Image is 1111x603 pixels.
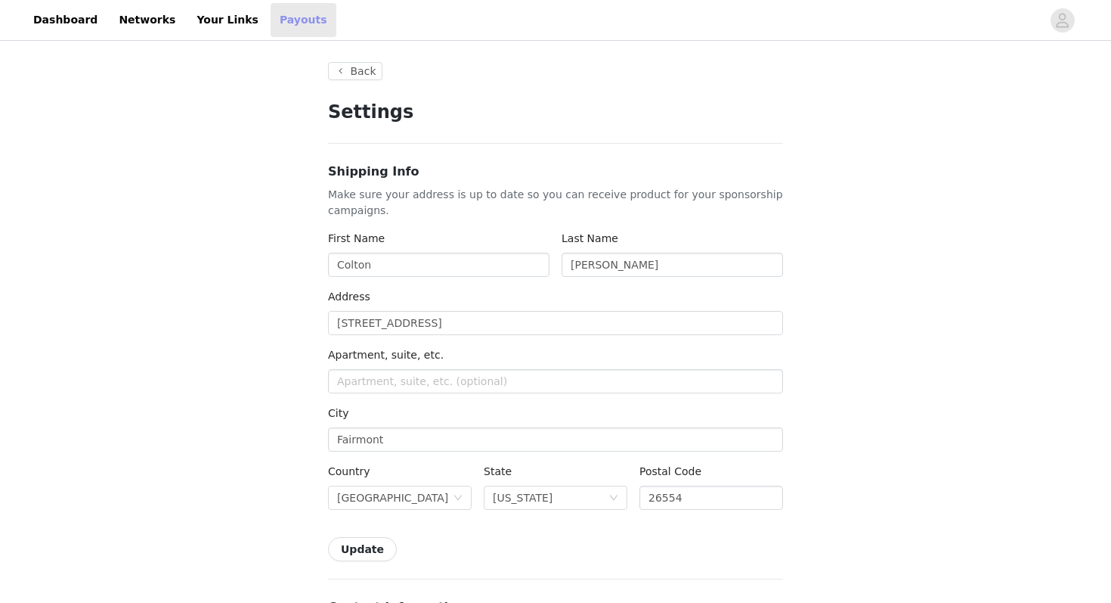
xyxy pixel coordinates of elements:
button: Back [328,62,382,80]
p: Make sure your address is up to date so you can receive product for your sponsorship campaigns. [328,187,783,219]
label: State [484,465,512,477]
label: Country [328,465,370,477]
input: Address [328,311,783,335]
input: Apartment, suite, etc. (optional) [328,369,783,393]
a: Your Links [187,3,268,37]
h3: Shipping Info [328,163,783,181]
h1: Settings [328,98,783,126]
a: Dashboard [24,3,107,37]
button: Update [328,537,397,561]
div: avatar [1055,8,1069,33]
i: icon: down [609,493,618,504]
label: Apartment, suite, etc. [328,349,444,361]
label: Postal Code [639,465,701,477]
label: First Name [328,232,385,244]
a: Payouts [271,3,336,37]
a: Networks [110,3,184,37]
div: West Virginia [493,486,552,509]
input: City [328,427,783,452]
label: Last Name [562,232,618,244]
label: City [328,407,348,419]
label: Address [328,291,370,303]
div: United States [337,486,448,509]
input: Postal code [639,486,783,510]
i: icon: down [453,493,463,504]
